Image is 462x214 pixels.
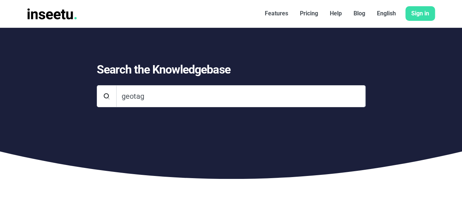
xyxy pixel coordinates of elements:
[27,8,77,19] img: INSEETU
[259,6,294,21] a: Features
[330,10,342,17] font: Help
[116,85,366,107] input: Search
[97,63,366,76] h1: Search the Knowledgebase
[300,10,318,17] font: Pricing
[324,6,348,21] a: Help
[411,10,429,17] font: Sign in
[348,6,371,21] a: Blog
[405,6,435,21] a: Sign in
[294,6,324,21] a: Pricing
[371,6,402,21] a: English
[354,10,365,17] font: Blog
[265,10,288,17] font: Features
